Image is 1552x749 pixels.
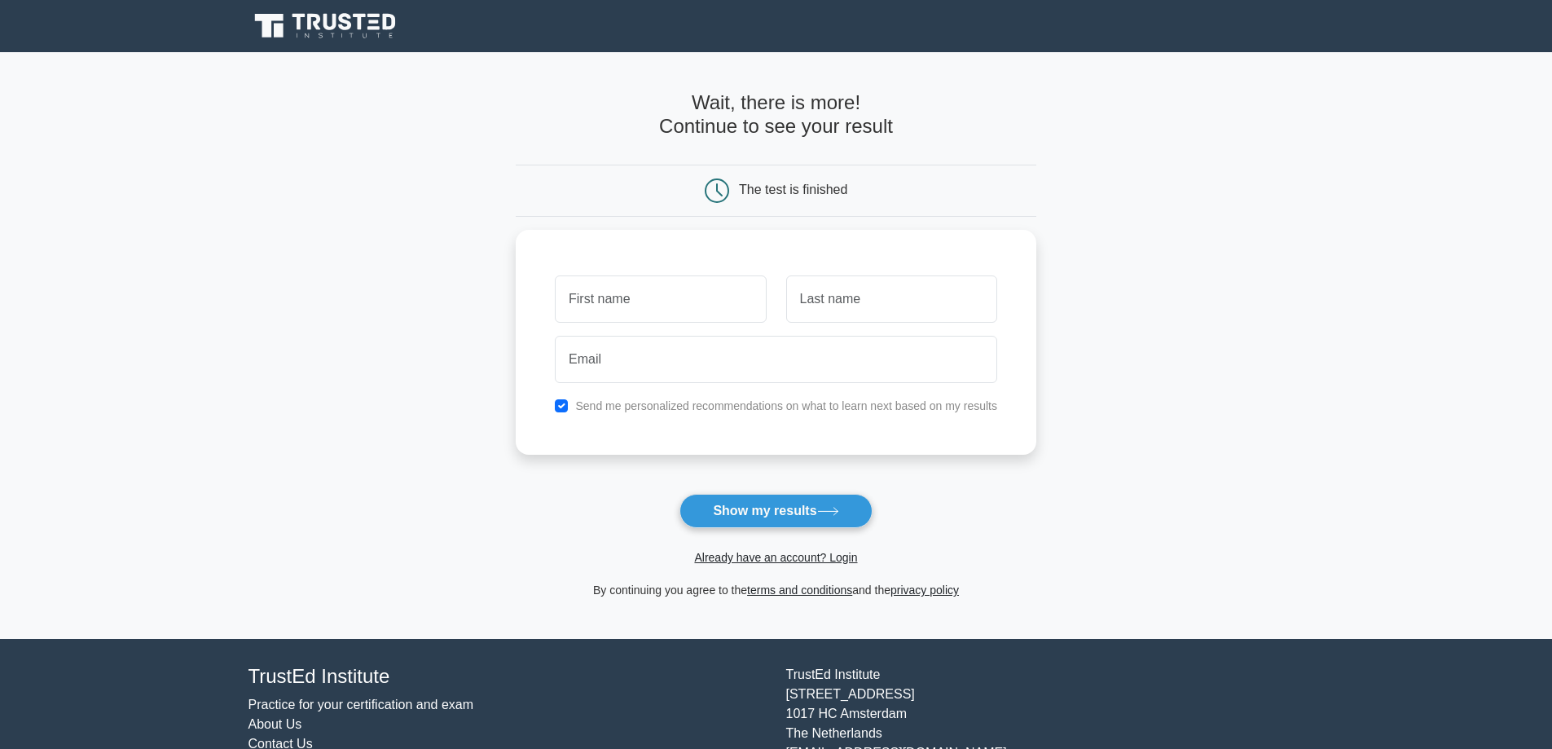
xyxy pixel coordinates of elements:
a: privacy policy [890,584,959,597]
h4: Wait, there is more! Continue to see your result [516,91,1036,139]
a: terms and conditions [747,584,852,597]
div: By continuing you agree to the and the [506,580,1046,600]
input: First name [555,275,766,323]
label: Send me personalized recommendations on what to learn next based on my results [575,399,997,412]
a: Practice for your certification and exam [248,698,474,712]
div: The test is finished [739,183,847,196]
input: Email [555,336,997,383]
a: Already have an account? Login [694,551,857,564]
input: Last name [786,275,997,323]
a: About Us [248,717,302,731]
h4: TrustEd Institute [248,665,767,689]
button: Show my results [679,494,872,528]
